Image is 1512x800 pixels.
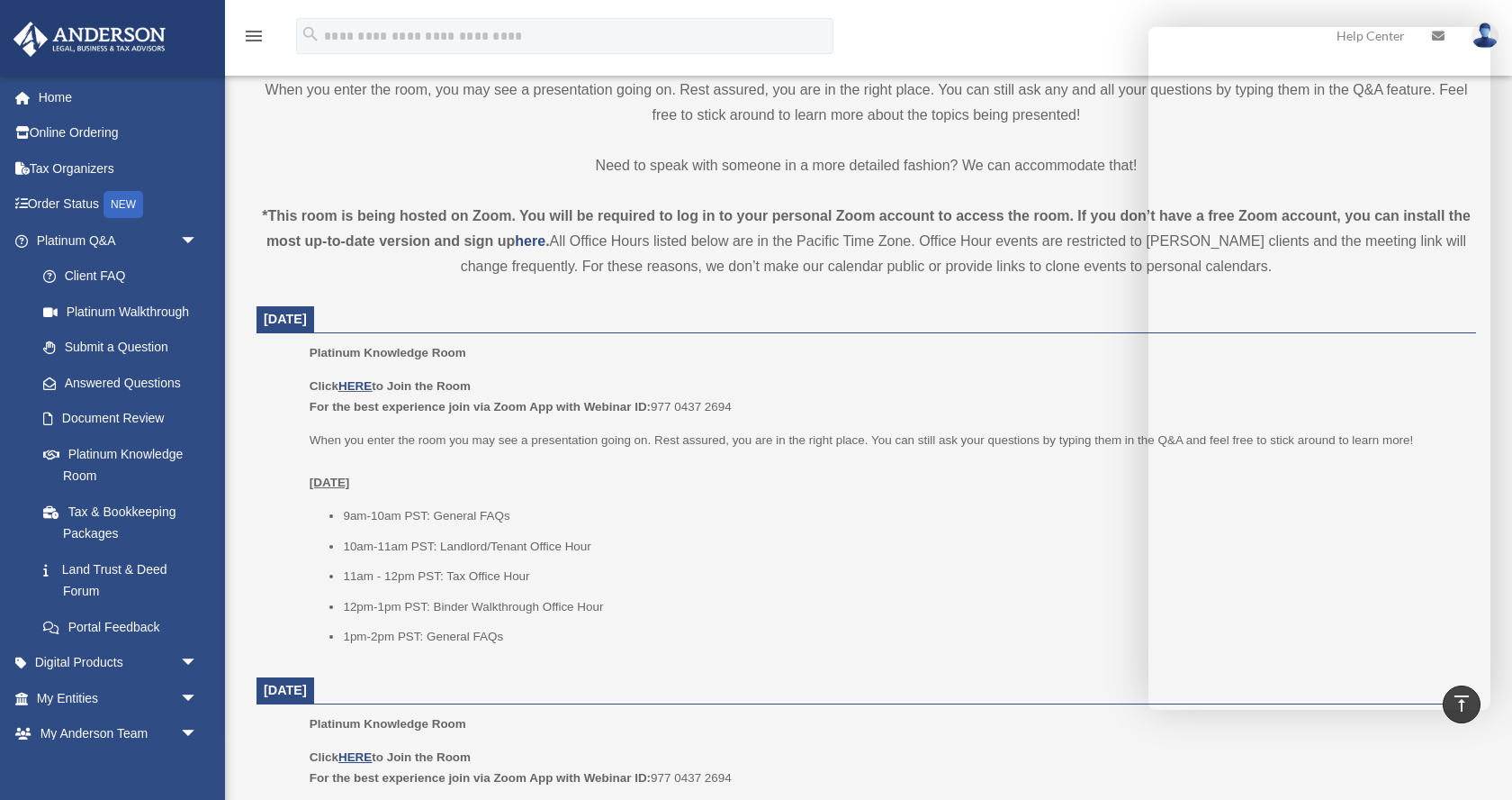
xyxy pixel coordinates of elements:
[256,153,1476,178] p: Need to speak with someone in a more detailed fashion? We can accommodate that!
[310,430,1463,494] p: When you enter the room you may see a presentation going on. Rest assured, you are in the right p...
[243,32,265,47] a: menu
[301,24,320,44] i: search
[262,208,1471,249] strong: *This room is being hosted on Zoom. You will be required to log in to your personal Zoom account ...
[545,233,549,249] strong: .
[13,115,225,151] a: Online Ordering
[1471,23,1498,49] img: User Pic
[343,505,1463,527] li: 9am-10am PST: General FAQs
[310,379,471,393] b: Click to Join the Room
[310,750,471,764] b: Click to Join the Room
[13,79,225,115] a: Home
[256,204,1476,279] div: All Office Hours listed below are in the Pacific Time Zone. Office Hour events are restricted to ...
[343,596,1463,618] li: 12pm-1pm PST: Binder Walkthrough Office Hour
[256,77,1476,128] p: When you enter the room, you may see a presentation going on. Rest assured, you are in the right ...
[180,645,216,682] span: arrow_drop_down
[338,750,372,764] a: HERE
[310,476,350,489] u: [DATE]
[25,294,225,330] a: Platinum Walkthrough
[13,645,225,681] a: Digital Productsarrow_drop_down
[243,25,265,47] i: menu
[343,626,1463,648] li: 1pm-2pm PST: General FAQs
[25,401,225,437] a: Document Review
[103,191,143,218] div: NEW
[13,150,225,186] a: Tax Organizers
[13,186,225,223] a: Order StatusNEW
[25,259,225,295] a: Client FAQ
[13,223,225,259] a: Platinum Q&Aarrow_drop_down
[310,747,1463,789] p: 977 0437 2694
[25,609,225,645] a: Portal Feedback
[310,376,1463,418] p: 977 0437 2694
[180,223,216,259] span: arrow_drop_down
[338,379,372,393] a: HERE
[310,400,651,414] b: For the best experience join via Zoom App with Webinar ID:
[180,680,216,717] span: arrow_drop_down
[25,330,225,366] a: Submit a Question
[25,494,225,551] a: Tax & Bookkeeping Packages
[25,551,225,609] a: Land Trust & Deed Forum
[25,365,225,401] a: Answered Questions
[13,716,225,752] a: My Anderson Teamarrow_drop_down
[13,680,225,716] a: My Entitiesarrow_drop_down
[264,312,307,326] span: [DATE]
[25,436,216,494] a: Platinum Knowledge Room
[264,683,307,697] span: [DATE]
[343,566,1463,587] li: 11am - 12pm PST: Tax Office Hour
[310,346,466,359] span: Platinum Knowledge Room
[8,22,171,57] img: Anderson Advisors Platinum Portal
[180,716,216,753] span: arrow_drop_down
[310,717,466,731] span: Platinum Knowledge Room
[515,233,545,249] a: here
[343,536,1463,558] li: 10am-11am PST: Landlord/Tenant Office Hour
[310,771,651,785] b: For the best experience join via Zoom App with Webinar ID:
[1148,27,1490,710] iframe: Chat Window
